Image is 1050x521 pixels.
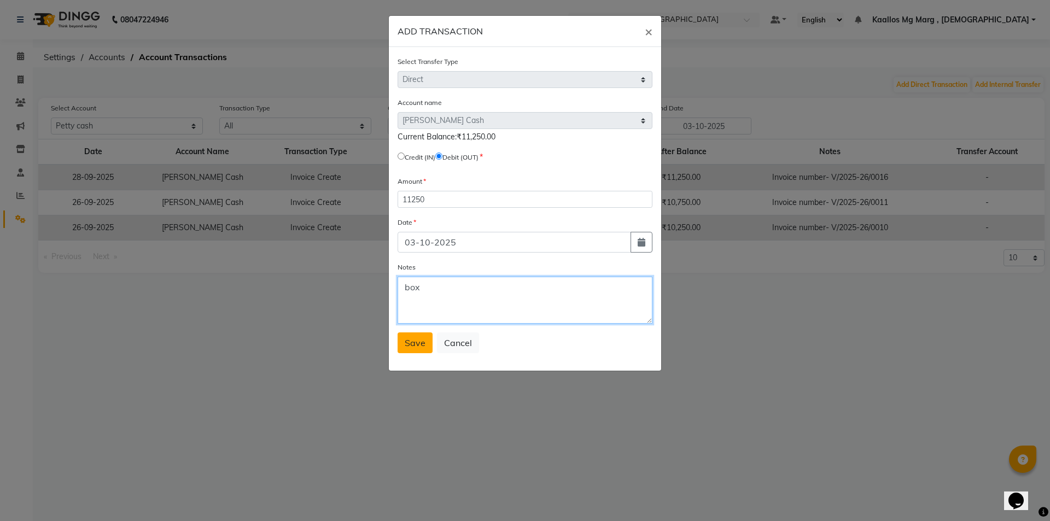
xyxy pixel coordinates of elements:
button: Save [398,332,433,353]
label: Debit (OUT) [442,153,479,162]
span: Save [405,337,425,348]
span: × [645,23,652,39]
label: Notes [398,262,416,272]
button: Cancel [437,332,479,353]
iframe: chat widget [1004,477,1039,510]
h6: ADD TRANSACTION [398,25,483,38]
label: Amount [398,177,426,186]
button: Close [636,16,661,46]
span: Current Balance:₹11,250.00 [398,132,495,142]
label: Date [398,218,416,227]
label: Select Transfer Type [398,57,458,67]
label: Credit (IN) [405,153,435,162]
label: Account name [398,98,442,108]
